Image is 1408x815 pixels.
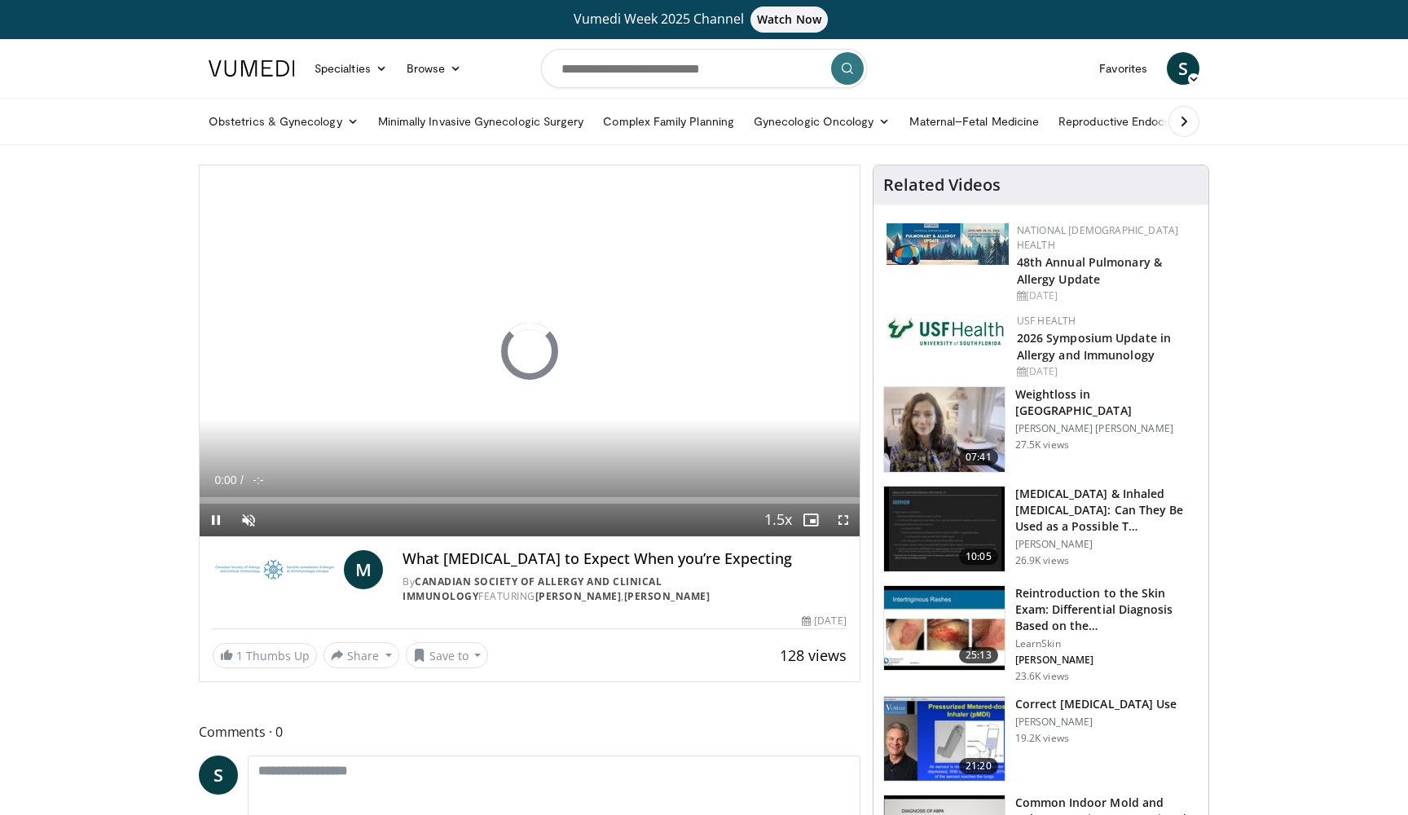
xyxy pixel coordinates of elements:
p: [PERSON_NAME] [1015,538,1199,551]
h3: [MEDICAL_DATA] & Inhaled [MEDICAL_DATA]: Can They Be Used as a Possible T… [1015,486,1199,535]
h4: Related Videos [883,175,1001,195]
span: 1 [236,648,243,663]
a: [PERSON_NAME] [535,589,622,603]
span: 0:00 [214,474,236,487]
a: Favorites [1089,52,1157,85]
span: 10:05 [959,548,998,565]
a: S [199,756,238,795]
a: Vumedi Week 2025 ChannelWatch Now [211,7,1197,33]
div: By FEATURING , [403,575,846,604]
a: Obstetrics & Gynecology [199,105,368,138]
a: 1 Thumbs Up [213,643,317,668]
a: S [1167,52,1199,85]
a: Browse [397,52,472,85]
img: 9983fed1-7565-45be-8934-aef1103ce6e2.150x105_q85_crop-smart_upscale.jpg [884,387,1005,472]
div: [DATE] [802,614,846,628]
button: Share [323,642,399,668]
span: 25:13 [959,647,998,663]
p: [PERSON_NAME] [1015,716,1177,729]
span: -:- [253,474,263,487]
a: 25:13 Reintroduction to the Skin Exam: Differential Diagnosis Based on the… LearnSkin [PERSON_NAM... [883,585,1199,683]
span: 128 views [780,645,847,665]
button: Fullscreen [827,504,860,536]
h4: What [MEDICAL_DATA] to Expect When you’re Expecting [403,550,846,568]
button: Playback Rate [762,504,794,536]
div: [DATE] [1017,364,1195,379]
button: Pause [200,504,232,536]
img: 6ba8804a-8538-4002-95e7-a8f8012d4a11.png.150x105_q85_autocrop_double_scale_upscale_version-0.2.jpg [887,314,1009,350]
img: 022c50fb-a848-4cac-a9d8-ea0906b33a1b.150x105_q85_crop-smart_upscale.jpg [884,586,1005,671]
span: Watch Now [750,7,828,33]
p: 19.2K views [1015,732,1069,745]
img: VuMedi Logo [209,60,295,77]
a: Maternal–Fetal Medicine [900,105,1049,138]
p: [PERSON_NAME] [1015,654,1199,667]
img: Canadian Society of Allergy and Clinical Immunology [213,550,337,589]
a: 07:41 Weightloss in [GEOGRAPHIC_DATA] [PERSON_NAME] [PERSON_NAME] 27.5K views [883,386,1199,473]
a: USF Health [1017,314,1076,328]
img: 24f79869-bf8a-4040-a4ce-e7186897569f.150x105_q85_crop-smart_upscale.jpg [884,697,1005,782]
p: 23.6K views [1015,670,1069,683]
input: Search topics, interventions [541,49,867,88]
span: 21:20 [959,758,998,774]
div: Progress Bar [200,497,860,504]
a: National [DEMOGRAPHIC_DATA] Health [1017,223,1179,252]
p: [PERSON_NAME] [PERSON_NAME] [1015,422,1199,435]
a: Specialties [305,52,397,85]
a: 21:20 Correct [MEDICAL_DATA] Use [PERSON_NAME] 19.2K views [883,696,1199,782]
h3: Reintroduction to the Skin Exam: Differential Diagnosis Based on the… [1015,585,1199,634]
a: Reproductive Endocrinology & [MEDICAL_DATA] [1049,105,1322,138]
a: 2026 Symposium Update in Allergy and Immunology [1017,330,1171,363]
a: M [344,550,383,589]
img: 37481b79-d16e-4fea-85a1-c1cf910aa164.150x105_q85_crop-smart_upscale.jpg [884,487,1005,571]
a: Canadian Society of Allergy and Clinical Immunology [403,575,662,603]
button: Save to [406,642,489,668]
p: 27.5K views [1015,438,1069,452]
video-js: Video Player [200,165,860,537]
a: Gynecologic Oncology [744,105,900,138]
span: Comments 0 [199,721,860,742]
span: / [240,474,244,487]
p: LearnSkin [1015,637,1199,650]
a: Complex Family Planning [593,105,744,138]
a: Minimally Invasive Gynecologic Surgery [368,105,594,138]
button: Unmute [232,504,265,536]
a: 10:05 [MEDICAL_DATA] & Inhaled [MEDICAL_DATA]: Can They Be Used as a Possible T… [PERSON_NAME] 26... [883,486,1199,572]
button: Enable picture-in-picture mode [794,504,827,536]
a: 48th Annual Pulmonary & Allergy Update [1017,254,1162,287]
img: b90f5d12-84c1-472e-b843-5cad6c7ef911.jpg.150x105_q85_autocrop_double_scale_upscale_version-0.2.jpg [887,223,1009,265]
p: 26.9K views [1015,554,1069,567]
span: 07:41 [959,449,998,465]
div: [DATE] [1017,289,1195,303]
h3: Weightloss in [GEOGRAPHIC_DATA] [1015,386,1199,419]
h3: Correct [MEDICAL_DATA] Use [1015,696,1177,712]
a: [PERSON_NAME] [624,589,711,603]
